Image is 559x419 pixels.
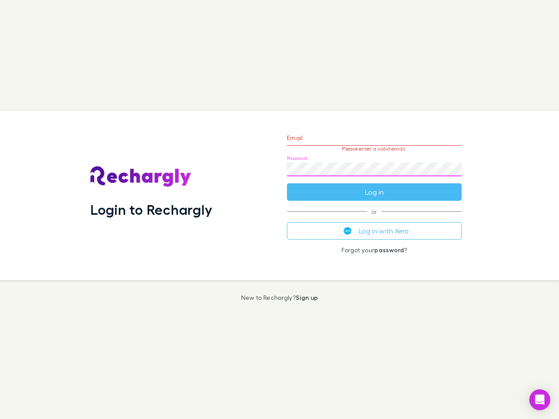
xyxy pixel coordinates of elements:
[287,247,462,254] p: Forgot your ?
[287,222,462,240] button: Log in with Xero
[287,211,462,212] span: or
[90,166,192,187] img: Rechargly's Logo
[287,155,307,161] label: Password
[90,201,212,218] h1: Login to Rechargly
[344,227,352,235] img: Xero's logo
[241,294,318,301] p: New to Rechargly?
[529,389,550,410] div: Open Intercom Messenger
[296,294,318,301] a: Sign up
[287,146,462,152] p: Please enter a valid email.
[374,246,404,254] a: password
[287,183,462,201] button: Log in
